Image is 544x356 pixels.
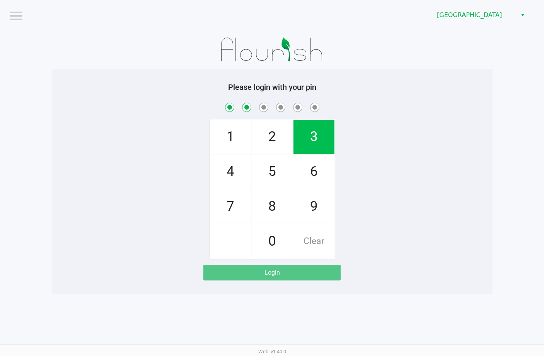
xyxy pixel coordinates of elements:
[437,10,512,20] span: [GEOGRAPHIC_DATA]
[258,349,286,354] span: Web: v1.40.0
[210,120,251,154] span: 1
[252,224,293,258] span: 0
[293,189,334,224] span: 9
[210,155,251,189] span: 4
[210,189,251,224] span: 7
[293,155,334,189] span: 6
[293,120,334,154] span: 3
[252,120,293,154] span: 2
[252,155,293,189] span: 5
[58,83,487,92] h5: Please login with your pin
[293,224,334,258] span: Clear
[517,8,528,22] button: Select
[252,189,293,224] span: 8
